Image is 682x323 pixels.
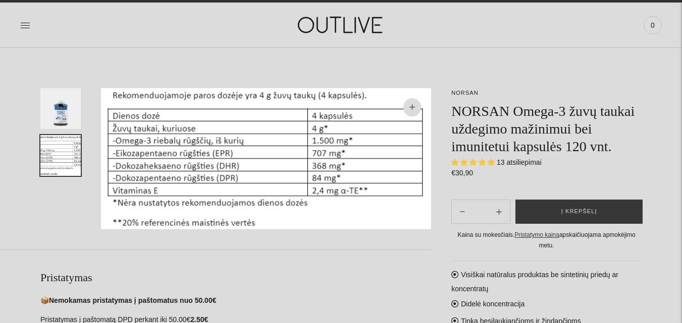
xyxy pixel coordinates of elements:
[644,14,662,36] a: 0
[40,88,81,129] button: Translation missing: en.general.accessibility.image_thumbail
[40,135,81,176] button: Translation missing: en.general.accessibility.image_thumbail
[101,88,431,229] img: NORSAN Omega-3 žuvų taukai uždegimo mažinimui bei imunitetui kapsulės 120 vnt.
[451,169,473,177] span: €30,90
[488,200,510,224] button: Subtract product quantity
[561,207,597,217] span: Į krepšelį
[40,295,431,307] p: 📦
[40,270,431,285] h2: Pristatymas
[514,231,559,238] a: Pristatymo kaina
[278,8,404,42] img: OUTLIVE
[452,200,473,224] button: Add product quantity
[451,158,497,166] span: 4.92 stars
[473,205,488,219] input: Product quantity
[451,90,479,96] a: NORSAN
[515,200,643,224] button: Į krepšelį
[451,230,642,250] div: Kaina su mokesčiais. apskaičiuojama apmokėjimo metu.
[49,296,216,304] strong: Nemokamas pristatymas į paštomatus nuo 50.00€
[497,158,542,166] span: 13 atsiliepimai
[646,18,660,32] span: 0
[451,102,642,155] h1: NORSAN Omega-3 žuvų taukai uždegimo mažinimui bei imunitetui kapsulės 120 vnt.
